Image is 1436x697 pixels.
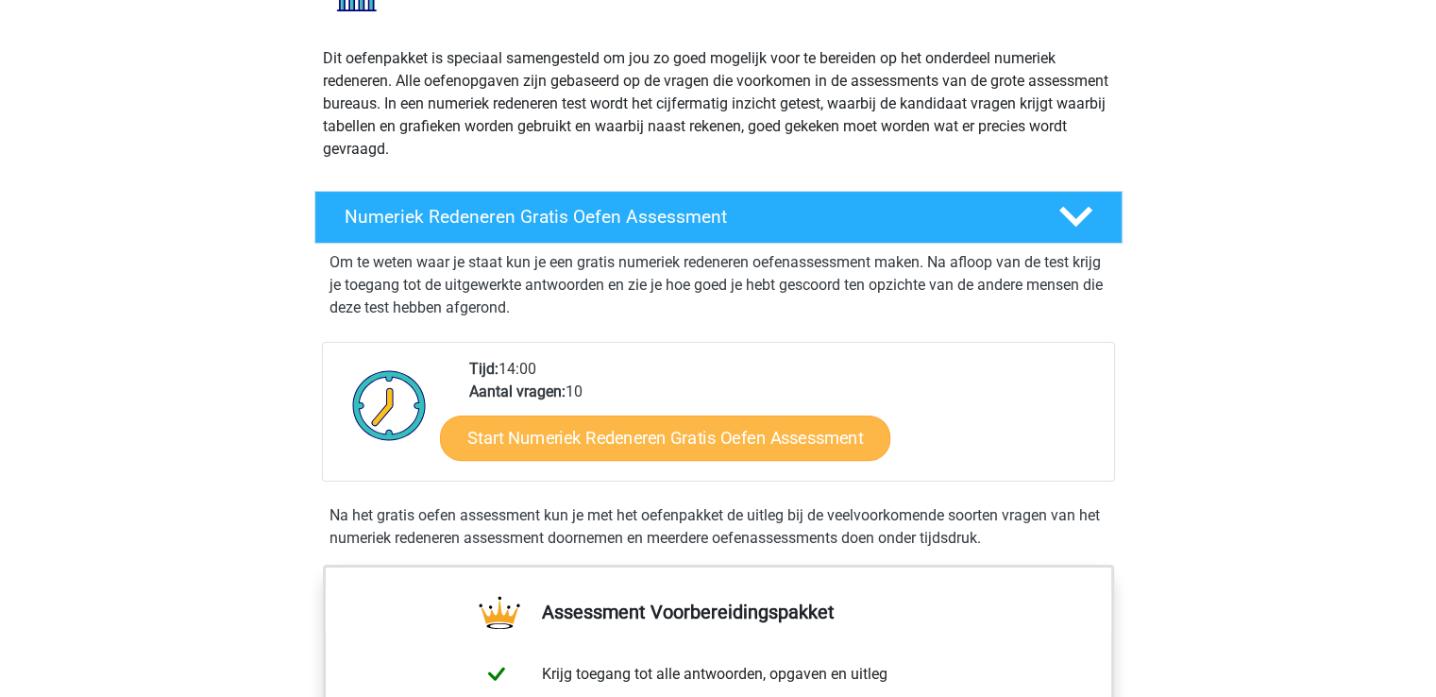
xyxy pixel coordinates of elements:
[342,358,437,452] img: Klok
[455,358,1113,481] div: 14:00 10
[322,504,1115,550] div: Na het gratis oefen assessment kun je met het oefenpakket de uitleg bij de veelvoorkomende soorte...
[440,415,890,460] a: Start Numeriek Redeneren Gratis Oefen Assessment
[345,206,1028,228] h4: Numeriek Redeneren Gratis Oefen Assessment
[323,47,1114,161] p: Dit oefenpakket is speciaal samengesteld om jou zo goed mogelijk voor te bereiden op het onderdee...
[307,191,1130,244] a: Numeriek Redeneren Gratis Oefen Assessment
[469,382,566,400] b: Aantal vragen:
[469,360,498,378] b: Tijd:
[329,251,1107,319] p: Om te weten waar je staat kun je een gratis numeriek redeneren oefenassessment maken. Na afloop v...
